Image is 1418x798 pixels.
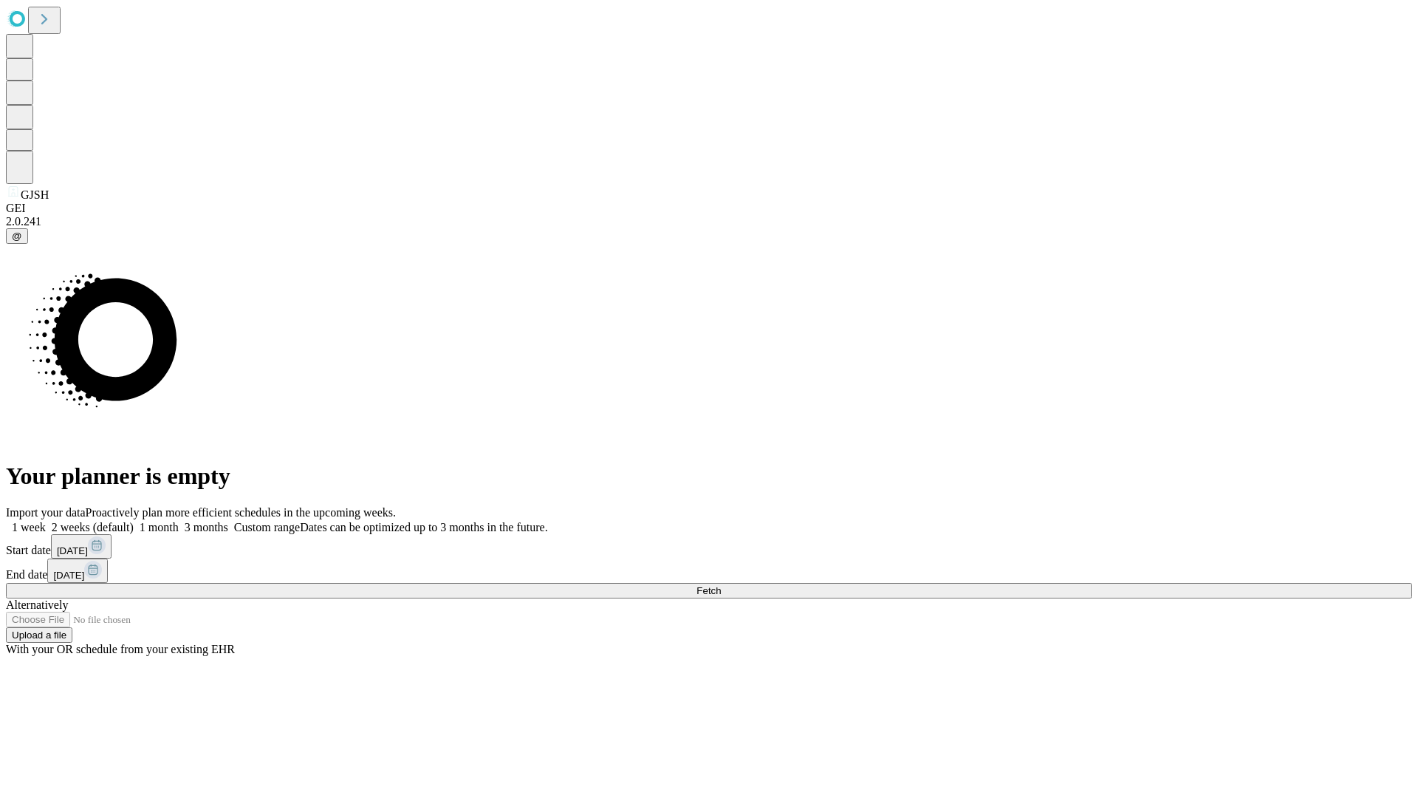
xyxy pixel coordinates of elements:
span: Proactively plan more efficient schedules in the upcoming weeks. [86,506,396,519]
button: Upload a file [6,627,72,643]
span: 1 week [12,521,46,533]
span: [DATE] [57,545,88,556]
span: Fetch [696,585,721,596]
button: [DATE] [47,559,108,583]
button: Fetch [6,583,1412,598]
button: [DATE] [51,534,112,559]
div: GEI [6,202,1412,215]
span: 2 weeks (default) [52,521,134,533]
span: 3 months [185,521,228,533]
span: [DATE] [53,570,84,581]
h1: Your planner is empty [6,463,1412,490]
div: Start date [6,534,1412,559]
span: GJSH [21,188,49,201]
span: @ [12,231,22,242]
div: 2.0.241 [6,215,1412,228]
span: With your OR schedule from your existing EHR [6,643,235,655]
span: Dates can be optimized up to 3 months in the future. [300,521,547,533]
span: Alternatively [6,598,68,611]
div: End date [6,559,1412,583]
span: Import your data [6,506,86,519]
span: Custom range [234,521,300,533]
span: 1 month [140,521,179,533]
button: @ [6,228,28,244]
